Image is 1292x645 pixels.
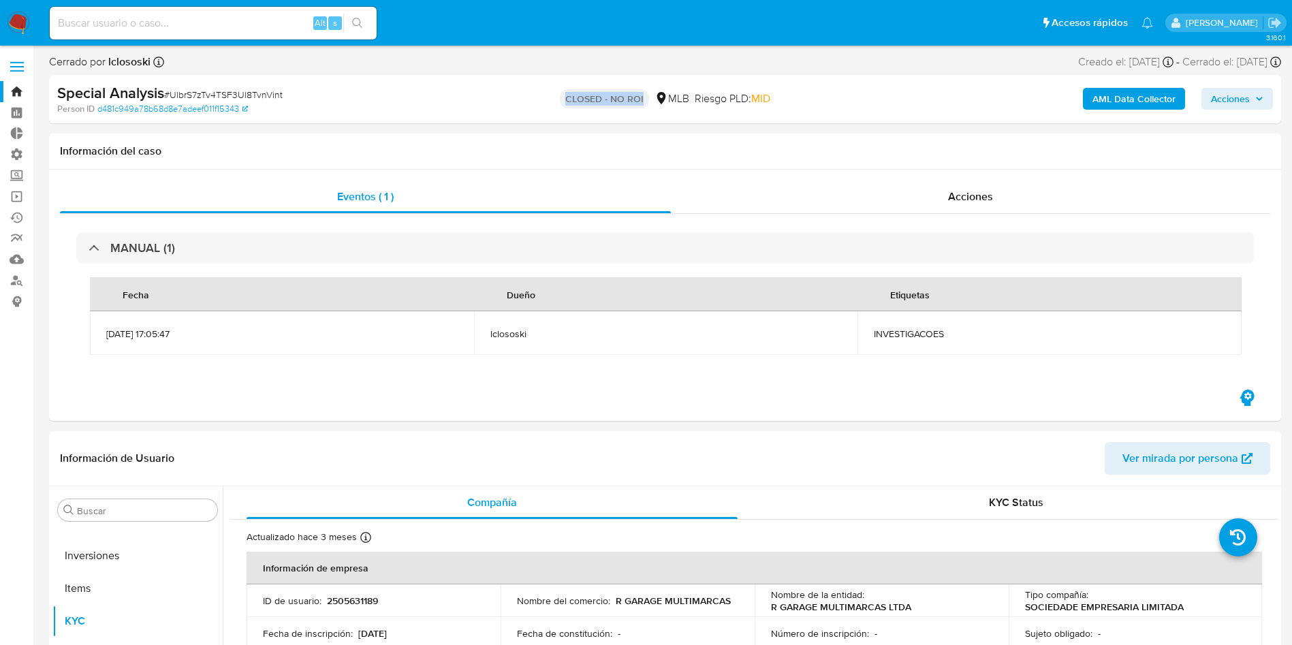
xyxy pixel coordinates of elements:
p: Número de inscripción : [771,627,869,640]
p: Nombre de la entidad : [771,588,864,601]
p: Fecha de constitución : [517,627,612,640]
input: Buscar usuario o caso... [50,14,377,32]
h1: Información del caso [60,144,1270,158]
p: Nombre del comercio : [517,595,610,607]
button: Buscar [63,505,74,516]
button: Items [52,572,223,605]
button: search-icon [343,14,371,33]
button: Acciones [1201,88,1273,110]
div: Cerrado el: [DATE] [1182,54,1281,69]
p: Fecha de inscripción : [263,627,353,640]
span: Acciones [1211,88,1250,110]
p: - [875,627,877,640]
p: Actualizado hace 3 meses [247,531,357,544]
p: R GARAGE MULTIMARCAS LTDA [771,601,911,613]
span: Compañía [467,494,517,510]
span: Acciones [948,189,993,204]
p: - [1098,627,1101,640]
span: Riesgo PLD: [695,91,770,106]
div: MLB [655,91,689,106]
span: KYC Status [989,494,1043,510]
a: Notificaciones [1141,17,1153,29]
a: Salir [1267,16,1282,30]
div: Dueño [490,278,552,311]
button: KYC [52,605,223,638]
div: MANUAL (1) [76,232,1254,264]
p: - [618,627,620,640]
p: Tipo compañía : [1025,588,1088,601]
p: R GARAGE MULTIMARCAS [616,595,731,607]
span: Cerrado por [49,54,151,69]
th: Información de empresa [247,552,1262,584]
span: - [1176,54,1180,69]
b: Special Analysis [57,82,164,104]
div: Fecha [106,278,166,311]
span: INVESTIGACOES [874,328,1225,340]
b: Person ID [57,103,95,115]
p: joaquin.santistebe@mercadolibre.com [1186,16,1263,29]
button: AML Data Collector [1083,88,1185,110]
h1: Información de Usuario [60,452,174,465]
span: MID [751,91,770,106]
p: [DATE] [358,627,387,640]
b: AML Data Collector [1092,88,1176,110]
span: Ver mirada por persona [1122,442,1238,475]
b: lclososki [106,54,151,69]
p: ID de usuario : [263,595,321,607]
p: Sujeto obligado : [1025,627,1092,640]
span: [DATE] 17:05:47 [106,328,458,340]
div: Creado el: [DATE] [1078,54,1173,69]
p: SOCIEDADE EMPRESARIA LIMITADA [1025,601,1184,613]
span: lclososki [490,328,842,340]
div: Etiquetas [874,278,946,311]
button: Inversiones [52,539,223,572]
span: Eventos ( 1 ) [337,189,394,204]
p: 2505631189 [327,595,378,607]
span: Alt [315,16,326,29]
p: CLOSED - NO ROI [560,89,649,108]
input: Buscar [77,505,212,517]
a: d481c949a78b68d8e7adeef011f15343 [97,103,248,115]
span: Accesos rápidos [1052,16,1128,30]
button: Ver mirada por persona [1105,442,1270,475]
span: # UlbrS7zTv4TSF3Ul8TvnVint [164,88,283,101]
span: s [333,16,337,29]
h3: MANUAL (1) [110,240,175,255]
